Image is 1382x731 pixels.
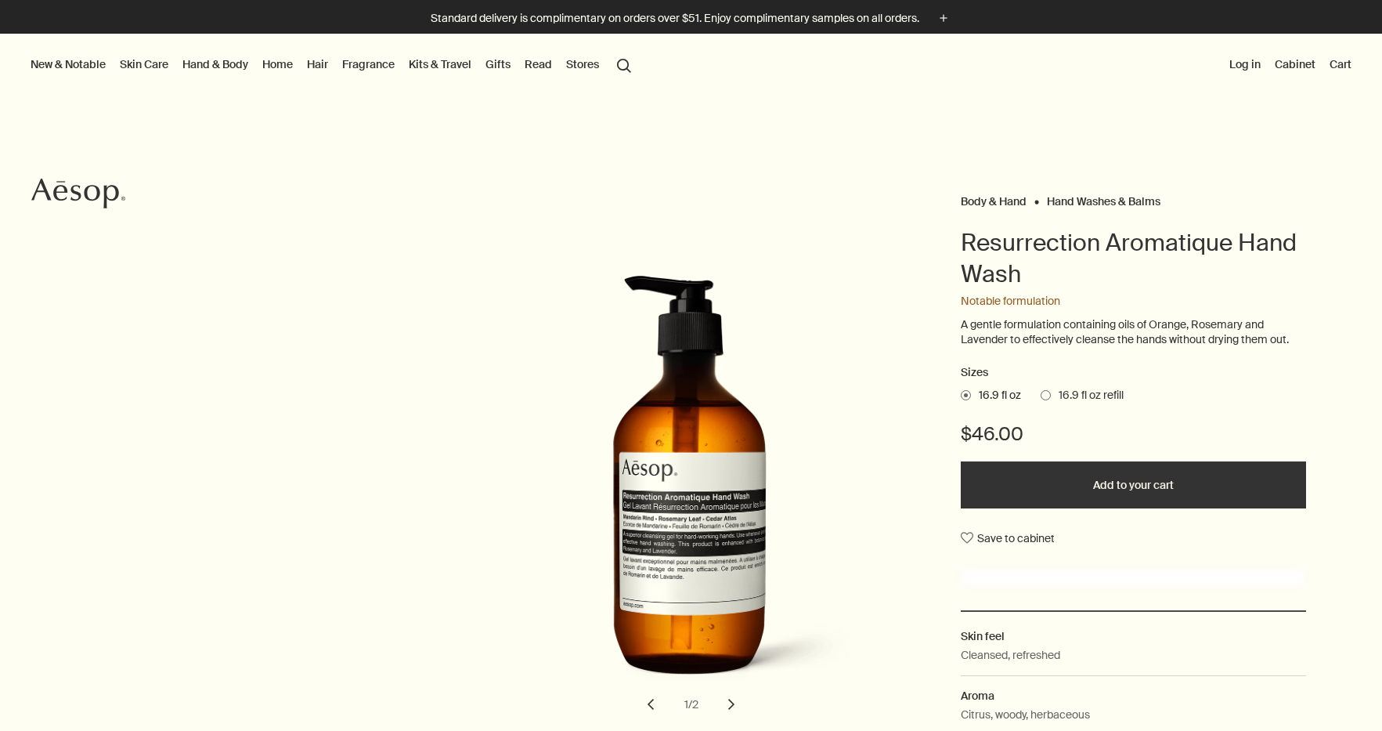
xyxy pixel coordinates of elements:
a: Body & Hand [961,194,1027,201]
nav: primary [27,34,638,96]
h1: Resurrection Aromatique Hand Wash [961,227,1306,290]
span: $46.00 [961,422,1023,447]
a: Skin Care [117,54,171,74]
a: Home [259,54,296,74]
h2: Sizes [961,364,1306,382]
a: Hand Washes & Balms [1047,194,1160,201]
p: Standard delivery is complimentary on orders over $51. Enjoy complimentary samples on all orders. [431,10,919,27]
button: New & Notable [27,54,109,74]
a: Read [521,54,555,74]
span: 16.9 fl oz refill [1051,388,1124,403]
button: previous slide [633,687,668,722]
button: Add to your cart - $46.00 [961,461,1306,508]
div: Resurrection Aromatique Hand Wash [460,275,921,722]
svg: Aesop [31,178,125,209]
a: Hand & Body [179,54,251,74]
a: Aesop [27,174,129,217]
button: Standard delivery is complimentary on orders over $51. Enjoy complimentary samples on all orders. [431,9,952,27]
img: Back of Resurrection Aromatique Hand Wash with pump [523,275,868,702]
a: Cabinet [1272,54,1319,74]
button: Stores [563,54,602,74]
a: Hair [304,54,331,74]
nav: supplementary [1226,34,1355,96]
button: Open search [610,49,638,79]
span: 16.9 fl oz [971,388,1021,403]
p: Citrus, woody, herbaceous [961,706,1090,723]
h2: Skin feel [961,628,1306,645]
button: next slide [714,687,749,722]
button: Save to cabinet [961,524,1055,552]
p: A gentle formulation containing oils of Orange, Rosemary and Lavender to effectively cleanse the ... [961,317,1306,348]
button: Cart [1326,54,1355,74]
h2: Aroma [961,687,1306,704]
p: Cleansed, refreshed [961,646,1060,664]
button: Log in [1226,54,1264,74]
a: Kits & Travel [406,54,474,74]
a: Gifts [482,54,514,74]
a: Fragrance [339,54,398,74]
